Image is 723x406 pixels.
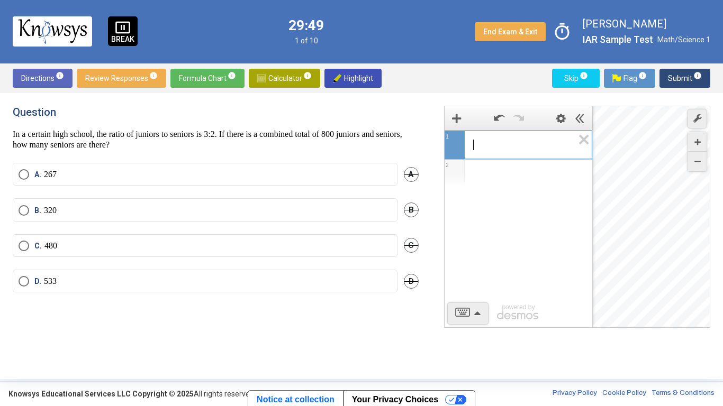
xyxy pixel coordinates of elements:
[249,69,320,88] button: calculator-img.pngCalculatorinfo
[489,304,547,310] div: powered by Desmos
[13,69,73,88] button: Directionsinfo
[44,169,57,180] p: 267
[652,389,715,399] a: Terms & Conditions
[638,71,647,80] span: info
[552,69,600,88] button: Skipinfo
[13,106,419,118] h4: Question
[324,69,382,88] button: highlighter-img.pngHighlight
[13,129,419,150] p: In a certain high school, the ratio of juniors to seniors is 3:2. If there is a combined total of...
[583,17,710,31] label: [PERSON_NAME]
[612,74,621,82] img: Flag.png
[149,71,158,80] span: info
[179,69,236,88] span: Formula Chart
[257,74,266,82] img: calculator-img.png
[602,389,646,399] a: Cookie Policy
[404,167,419,182] span: A
[115,20,131,35] span: pause_presentation
[85,69,158,88] span: Review Responses
[77,69,166,88] button: Review Responsesinfo
[483,27,537,36] span: End Exam & Exit
[8,389,256,399] div: All rights reserved.
[445,106,593,131] div: Expression Bar
[688,152,707,171] div: Zoom Out
[404,202,419,217] span: B
[473,140,478,150] span: ​
[56,71,64,80] span: info
[668,69,702,88] span: Submit
[404,238,419,253] span: C
[111,35,134,43] p: BREAK
[44,276,57,287] p: 533
[288,36,324,45] span: 1 of 10
[445,130,592,328] div: Expression List
[333,74,341,82] img: highlighter-img.png
[473,139,573,151] div: Expression 1:
[659,69,710,88] button: Submitinfo
[404,274,419,289] span: D
[18,19,87,43] img: knowsys-logo.png
[447,302,489,325] div: Show Keypad
[489,108,509,128] span: Undo
[475,22,546,41] button: End Exam & Exit
[257,69,312,88] span: Calculator
[228,71,236,80] span: info
[34,205,44,216] span: B.
[612,69,647,88] span: Flag
[21,69,64,88] span: Directions
[551,108,571,128] span: Edit Expression List
[583,33,653,47] label: IAR Sample Test
[288,19,324,32] label: 29:49
[570,108,590,128] span: Hide Expression List
[693,71,702,80] span: info
[13,163,419,305] mat-radio-group: Select an option
[580,71,588,80] span: info
[44,241,57,251] p: 480
[550,20,574,44] span: timer
[34,276,44,287] span: D.
[604,69,655,88] button: Flag.pngFlaginfo
[447,108,467,128] span: Add Item
[333,69,373,88] span: Highlight
[303,71,312,80] span: info
[34,169,44,180] span: A.
[8,390,194,398] strong: Knowsys Educational Services LLC Copyright © 2025
[170,69,245,88] button: Formula Chartinfo
[657,35,710,44] span: Math/Science 1
[561,69,591,88] span: Skip
[444,106,710,328] div: Desmos Graphing Calculator
[34,241,44,251] span: C.
[688,109,707,128] div: Graph Settings
[44,205,57,216] p: 320
[553,389,597,399] a: Privacy Policy
[446,134,449,140] span: 1
[688,132,707,152] div: Zoom In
